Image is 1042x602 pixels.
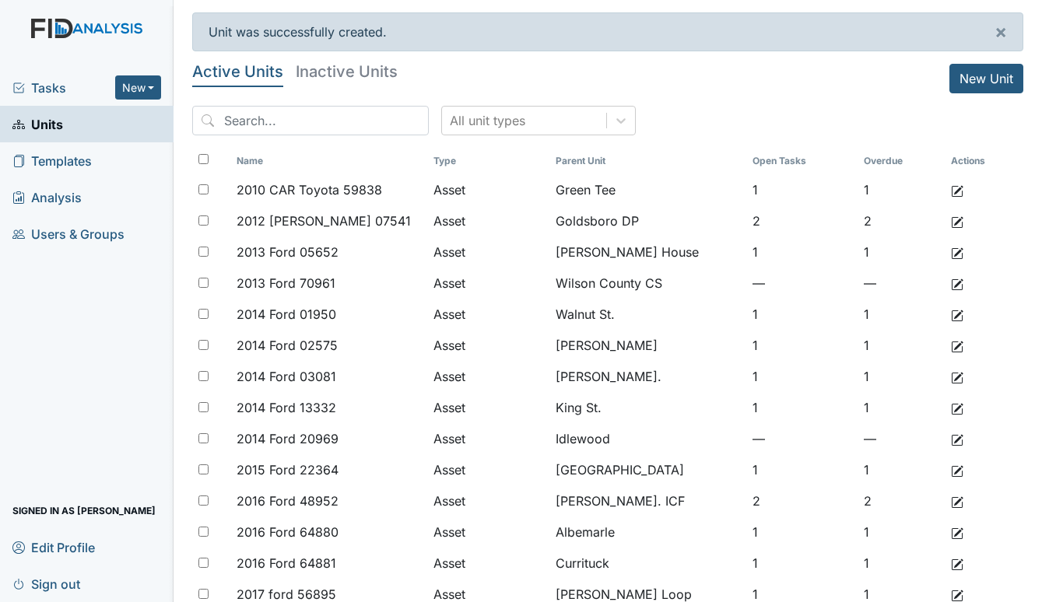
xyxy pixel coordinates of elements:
[427,205,549,236] td: Asset
[746,485,858,516] td: 2
[549,361,746,392] td: [PERSON_NAME].
[237,274,335,292] span: 2013 Ford 70961
[237,492,339,510] span: 2016 Ford 48952
[427,485,549,516] td: Asset
[237,243,339,261] span: 2013 Ford 05652
[858,485,944,516] td: 2
[427,236,549,268] td: Asset
[237,398,336,417] span: 2014 Ford 13332
[427,299,549,330] td: Asset
[549,485,746,516] td: [PERSON_NAME]. ICF
[237,180,382,199] span: 2010 CAR Toyota 59838
[549,299,746,330] td: Walnut St.
[427,516,549,548] td: Asset
[427,268,549,299] td: Asset
[858,330,944,361] td: 1
[858,268,944,299] td: —
[858,548,944,579] td: 1
[237,554,336,572] span: 2016 Ford 64881
[858,423,944,454] td: —
[12,79,115,97] a: Tasks
[746,330,858,361] td: 1
[746,205,858,236] td: 2
[549,454,746,485] td: [GEOGRAPHIC_DATA]
[549,174,746,205] td: Green Tee
[746,236,858,268] td: 1
[858,392,944,423] td: 1
[746,148,858,174] th: Toggle SortBy
[949,64,1023,93] a: New Unit
[237,305,336,324] span: 2014 Ford 01950
[427,148,549,174] th: Toggle SortBy
[237,336,338,355] span: 2014 Ford 02575
[746,299,858,330] td: 1
[746,361,858,392] td: 1
[12,499,156,523] span: Signed in as [PERSON_NAME]
[192,12,1023,51] div: Unit was successfully created.
[746,516,858,548] td: 1
[746,174,858,205] td: 1
[427,330,549,361] td: Asset
[192,106,429,135] input: Search...
[427,174,549,205] td: Asset
[549,392,746,423] td: King St.
[746,548,858,579] td: 1
[945,148,1023,174] th: Actions
[746,268,858,299] td: —
[549,148,746,174] th: Toggle SortBy
[237,212,411,230] span: 2012 [PERSON_NAME] 07541
[12,572,80,596] span: Sign out
[12,535,95,559] span: Edit Profile
[549,330,746,361] td: [PERSON_NAME]
[979,13,1023,51] button: ×
[746,423,858,454] td: —
[746,392,858,423] td: 1
[549,268,746,299] td: Wilson County CS
[237,429,339,448] span: 2014 Ford 20969
[858,174,944,205] td: 1
[549,423,746,454] td: Idlewood
[858,148,944,174] th: Toggle SortBy
[858,361,944,392] td: 1
[427,392,549,423] td: Asset
[549,516,746,548] td: Albemarle
[427,454,549,485] td: Asset
[858,516,944,548] td: 1
[12,222,125,246] span: Users & Groups
[296,64,398,79] h5: Inactive Units
[12,112,63,136] span: Units
[237,367,336,386] span: 2014 Ford 03081
[198,154,209,164] input: Toggle All Rows Selected
[858,205,944,236] td: 2
[427,361,549,392] td: Asset
[427,548,549,579] td: Asset
[858,236,944,268] td: 1
[858,454,944,485] td: 1
[230,148,427,174] th: Toggle SortBy
[237,523,339,541] span: 2016 Ford 64880
[192,64,283,79] h5: Active Units
[115,75,162,100] button: New
[549,236,746,268] td: [PERSON_NAME] House
[746,454,858,485] td: 1
[549,205,746,236] td: Goldsboro DP
[427,423,549,454] td: Asset
[995,20,1007,43] span: ×
[549,548,746,579] td: Currituck
[12,149,92,173] span: Templates
[858,299,944,330] td: 1
[450,111,525,130] div: All unit types
[12,185,82,209] span: Analysis
[237,460,339,479] span: 2015 Ford 22364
